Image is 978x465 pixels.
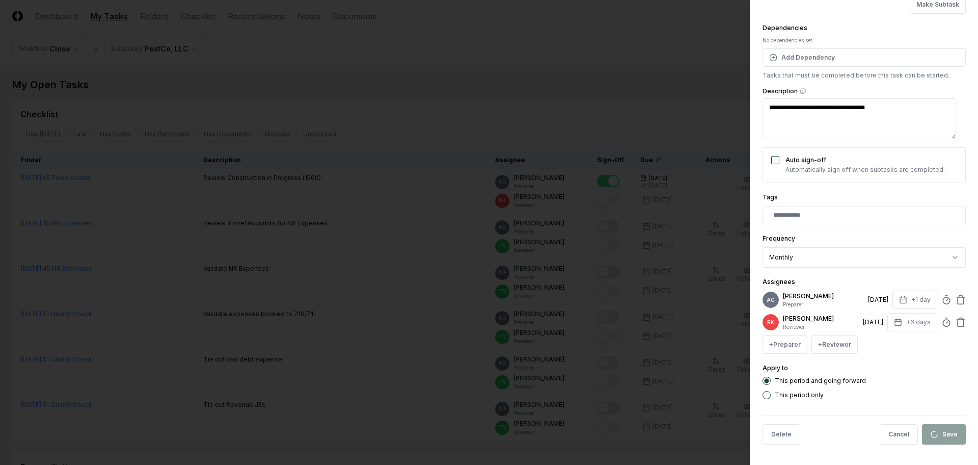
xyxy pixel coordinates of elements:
div: [DATE] [868,295,888,304]
label: Tags [763,193,778,201]
label: Apply to [763,364,788,372]
p: [PERSON_NAME] [783,314,859,323]
span: RK [767,319,774,326]
button: Delete [763,424,800,445]
label: Description [763,88,966,94]
span: AG [767,296,775,304]
button: +1 day [892,291,937,309]
p: Automatically sign off when subtasks are completed. [785,165,945,174]
button: +Preparer [763,335,807,354]
div: No dependencies set [763,37,966,44]
button: Add Dependency [763,48,966,67]
label: This period and going forward [775,378,866,384]
label: Auto sign-off [785,156,826,164]
label: This period only [775,392,824,398]
label: Frequency [763,235,795,242]
p: Reviewer [783,323,859,331]
p: Tasks that must be completed before this task can be started. [763,71,966,80]
button: +Reviewer [811,335,858,354]
div: [DATE] [863,318,883,327]
label: Dependencies [763,24,807,32]
p: [PERSON_NAME] [783,292,864,301]
button: Cancel [880,424,918,445]
label: Assignees [763,278,795,286]
button: Description [800,88,806,94]
p: Preparer [783,301,864,308]
button: +6 days [887,313,937,331]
